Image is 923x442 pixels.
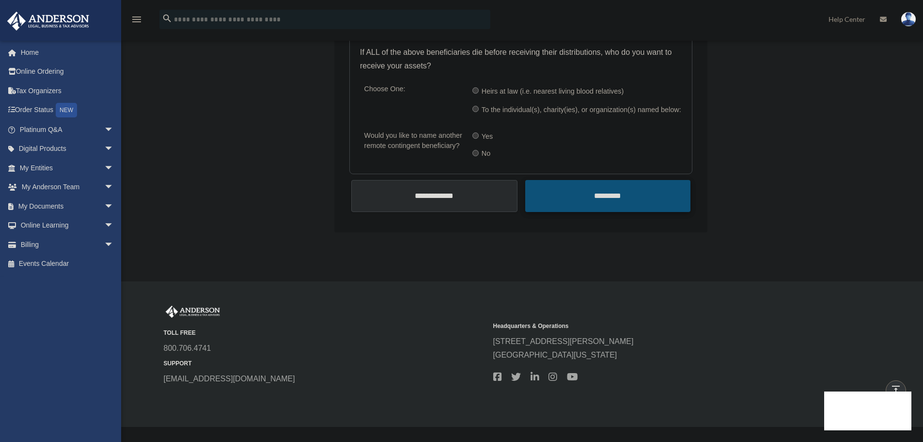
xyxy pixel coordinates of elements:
i: vertical_align_top [890,384,902,396]
img: User Pic [901,12,916,26]
img: Anderson Advisors Platinum Portal [4,12,92,31]
a: Online Learningarrow_drop_down [7,216,128,235]
a: Online Ordering [7,62,128,82]
a: [STREET_ADDRESS][PERSON_NAME] [493,337,634,345]
a: Billingarrow_drop_down [7,235,128,254]
img: Anderson Advisors Platinum Portal [164,306,222,318]
label: Would you like to name another remote contingent beneficiary? [360,129,465,164]
label: Choose One: [360,82,465,119]
a: Order StatusNEW [7,100,128,120]
span: arrow_drop_down [104,196,124,216]
a: [EMAIL_ADDRESS][DOMAIN_NAME] [164,375,295,383]
label: Heirs at law (i.e. nearest living blood relatives) [479,84,628,99]
label: No [479,147,495,162]
small: Headquarters & Operations [493,321,816,331]
a: [GEOGRAPHIC_DATA][US_STATE] [493,351,617,359]
span: arrow_drop_down [104,120,124,140]
i: menu [131,14,142,25]
span: arrow_drop_down [104,216,124,236]
a: 800.706.4741 [164,344,211,352]
span: arrow_drop_down [104,178,124,197]
span: arrow_drop_down [104,235,124,255]
a: My Anderson Teamarrow_drop_down [7,178,128,197]
span: arrow_drop_down [104,158,124,178]
div: NEW [56,103,77,117]
a: Tax Organizers [7,81,128,100]
a: Events Calendar [7,254,128,274]
a: vertical_align_top [886,380,906,401]
a: Digital Productsarrow_drop_down [7,139,128,159]
small: TOLL FREE [164,328,486,338]
a: Platinum Q&Aarrow_drop_down [7,120,128,139]
i: search [162,13,172,24]
a: My Documentsarrow_drop_down [7,196,128,216]
a: Home [7,43,128,62]
label: To the individual(s), charity(ies), or organization(s) named below: [479,102,685,118]
span: arrow_drop_down [104,139,124,159]
label: Yes [479,129,497,145]
a: menu [131,17,142,25]
small: SUPPORT [164,359,486,369]
a: My Entitiesarrow_drop_down [7,158,128,178]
